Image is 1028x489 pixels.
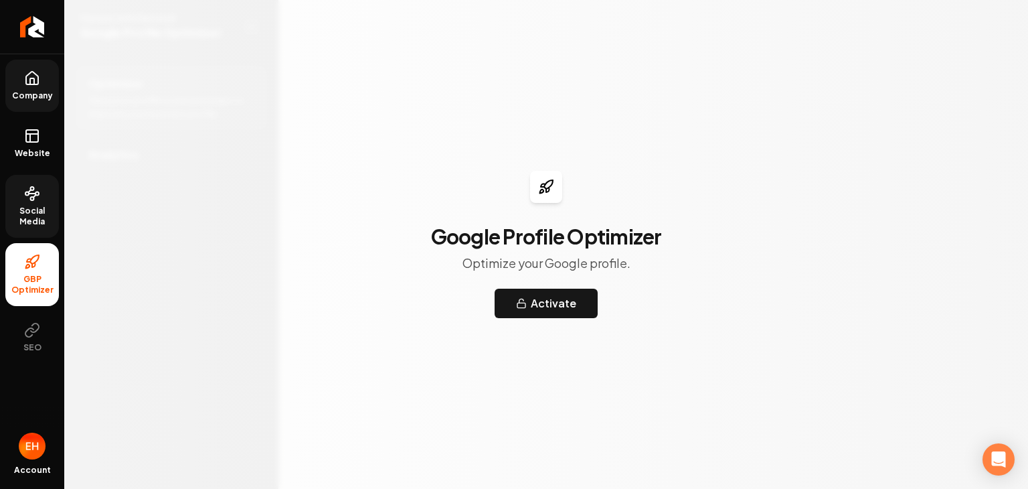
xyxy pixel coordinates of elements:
span: Social Media [5,206,59,227]
div: Open Intercom Messenger [982,443,1015,476]
img: Rebolt Logo [20,16,45,38]
a: Website [5,117,59,169]
span: Account [14,465,51,476]
button: SEO [5,311,59,364]
a: Company [5,60,59,112]
span: SEO [18,342,47,353]
span: Website [9,148,56,159]
a: Social Media [5,175,59,238]
button: Open user button [19,433,46,460]
img: Eric Hernandez [19,433,46,460]
span: Company [7,90,58,101]
span: GBP Optimizer [5,274,59,295]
